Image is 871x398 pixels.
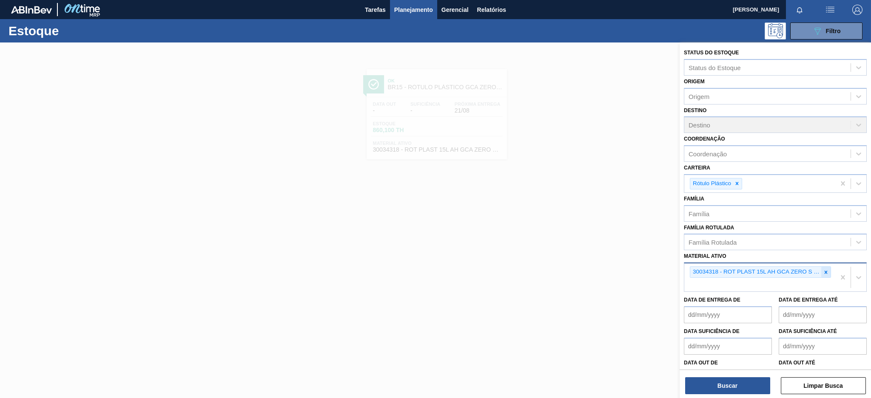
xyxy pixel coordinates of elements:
[9,26,137,36] h1: Estoque
[779,360,815,366] label: Data out até
[779,328,837,334] label: Data suficiência até
[684,253,726,259] label: Material ativo
[11,6,52,14] img: TNhmsLtSVTkK8tSr43FrP2fwEKptu5GPRR3wAAAABJRU5ErkJggg==
[689,64,741,71] div: Status do Estoque
[779,306,867,323] input: dd/mm/yyyy
[684,79,705,85] label: Origem
[684,136,725,142] label: Coordenação
[852,5,862,15] img: Logout
[779,297,838,303] label: Data de Entrega até
[477,5,506,15] span: Relatórios
[690,267,821,277] div: 30034318 - ROT PLAST 15L AH GCA ZERO S CL NIV25
[684,225,734,231] label: Família Rotulada
[786,4,813,16] button: Notificações
[689,239,737,246] div: Família Rotulada
[790,23,862,40] button: Filtro
[441,5,469,15] span: Gerencial
[684,165,710,171] label: Carteira
[689,93,709,100] div: Origem
[689,150,727,158] div: Coordenação
[689,210,709,217] div: Família
[765,23,786,40] div: Pogramando: nenhum usuário selecionado
[684,338,772,355] input: dd/mm/yyyy
[684,328,740,334] label: Data suficiência de
[394,5,433,15] span: Planejamento
[365,5,386,15] span: Tarefas
[684,306,772,323] input: dd/mm/yyyy
[825,5,835,15] img: userActions
[684,360,718,366] label: Data out de
[826,28,841,34] span: Filtro
[684,297,740,303] label: Data de Entrega de
[684,107,706,113] label: Destino
[684,50,739,56] label: Status do Estoque
[779,338,867,355] input: dd/mm/yyyy
[684,196,704,202] label: Família
[690,178,732,189] div: Rótulo Plástico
